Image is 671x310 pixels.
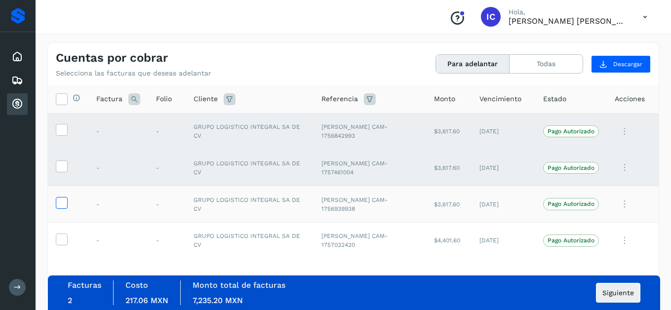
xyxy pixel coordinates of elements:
[125,280,148,290] label: Costo
[148,150,186,186] td: -
[193,280,285,290] label: Monto total de facturas
[548,200,594,207] p: Pago Autorizado
[426,186,472,223] td: $3,617.60
[314,186,426,223] td: [PERSON_NAME] CAM-1756939938
[194,94,218,104] span: Cliente
[88,150,148,186] td: -
[125,296,168,305] span: 217.06 MXN
[186,186,314,223] td: GRUPO LOGISTICO INTEGRAL SA DE CV
[472,186,535,223] td: [DATE]
[186,150,314,186] td: GRUPO LOGISTICO INTEGRAL SA DE CV
[613,60,642,69] span: Descargar
[148,186,186,223] td: -
[186,222,314,259] td: GRUPO LOGISTICO INTEGRAL SA DE CV
[68,280,101,290] label: Facturas
[314,113,426,150] td: [PERSON_NAME] CAM-1756842993
[193,296,243,305] span: 7,235.20 MXN
[472,222,535,259] td: [DATE]
[596,283,640,303] button: Siguiente
[548,164,594,171] p: Pago Autorizado
[186,113,314,150] td: GRUPO LOGISTICO INTEGRAL SA DE CV
[96,94,122,104] span: Factura
[88,113,148,150] td: -
[321,94,358,104] span: Referencia
[548,237,594,244] p: Pago Autorizado
[434,94,455,104] span: Monto
[7,70,28,91] div: Embarques
[615,94,645,104] span: Acciones
[56,69,211,77] p: Selecciona las facturas que deseas adelantar
[591,55,651,73] button: Descargar
[7,46,28,68] div: Inicio
[156,94,172,104] span: Folio
[314,150,426,186] td: [PERSON_NAME] CAM-1757461004
[148,113,186,150] td: -
[68,296,72,305] span: 2
[88,186,148,223] td: -
[426,150,472,186] td: $3,617.60
[148,222,186,259] td: -
[548,128,594,135] p: Pago Autorizado
[543,94,566,104] span: Estado
[509,8,627,16] p: Hola,
[472,150,535,186] td: [DATE]
[426,222,472,259] td: $4,401.60
[479,94,521,104] span: Vencimiento
[88,222,148,259] td: -
[472,113,535,150] td: [DATE]
[510,55,583,73] button: Todas
[56,51,168,65] h4: Cuentas por cobrar
[509,16,627,26] p: Isaias Camacho Valencia
[7,93,28,115] div: Cuentas por cobrar
[314,222,426,259] td: [PERSON_NAME] CAM-1757032420
[602,289,634,296] span: Siguiente
[436,55,510,73] button: Para adelantar
[426,113,472,150] td: $3,617.60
